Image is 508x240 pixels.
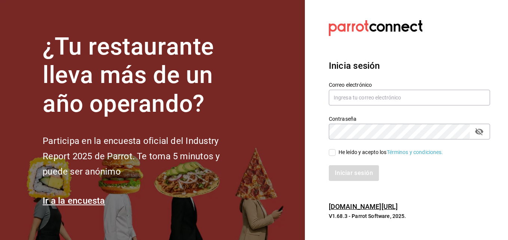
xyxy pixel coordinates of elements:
a: [DOMAIN_NAME][URL] [329,203,398,210]
button: passwordField [473,125,486,138]
div: He leído y acepto los [339,148,443,156]
h2: Participa en la encuesta oficial del Industry Report 2025 de Parrot. Te toma 5 minutos y puede se... [43,133,245,179]
input: Ingresa tu correo electrónico [329,90,490,105]
a: Ir a la encuesta [43,196,105,206]
h1: ¿Tu restaurante lleva más de un año operando? [43,33,245,119]
p: V1.68.3 - Parrot Software, 2025. [329,212,490,220]
a: Términos y condiciones. [387,149,443,155]
h3: Inicia sesión [329,59,490,73]
label: Contraseña [329,116,490,121]
label: Correo electrónico [329,82,490,87]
